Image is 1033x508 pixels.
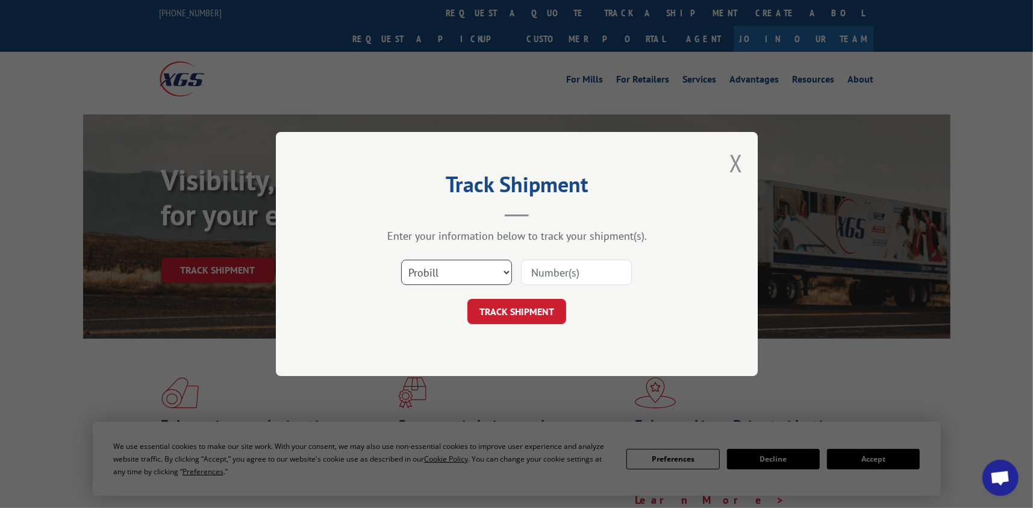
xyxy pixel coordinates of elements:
[521,260,632,285] input: Number(s)
[336,229,698,243] div: Enter your information below to track your shipment(s).
[336,176,698,199] h2: Track Shipment
[467,299,566,324] button: TRACK SHIPMENT
[982,460,1019,496] div: Open chat
[729,147,743,179] button: Close modal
